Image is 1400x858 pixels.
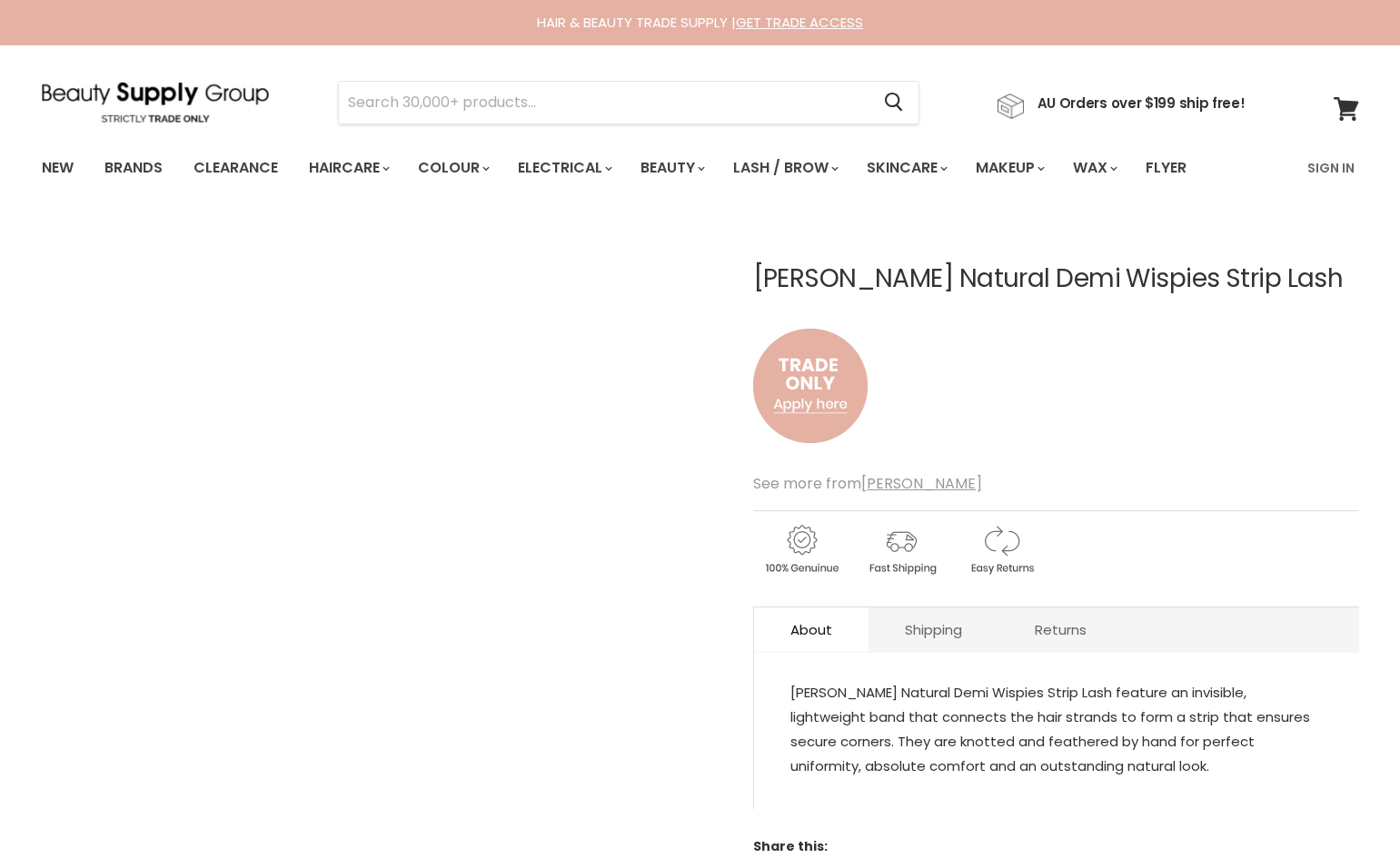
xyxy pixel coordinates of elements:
h1: [PERSON_NAME] Natural Demi Wispies Strip Lash [753,265,1359,293]
a: Flyer [1132,149,1200,187]
nav: Main [19,142,1382,194]
a: Electrical [504,149,623,187]
a: Skincare [853,149,958,187]
input: Search [339,82,870,123]
a: Lash / Brow [720,149,849,187]
a: [PERSON_NAME] [861,473,982,494]
span: Share this: [753,837,828,855]
a: New [28,149,87,187]
a: GET TRADE ACCESS [736,13,863,32]
ul: Main menu [28,142,1248,194]
span: See more from [753,473,982,494]
img: genuine.gif [753,522,849,577]
a: Sign In [1296,149,1365,187]
button: Search [870,82,918,123]
p: [PERSON_NAME] Natural Demi Wispies Strip Lash feature an invisible, lightweight band that connect... [790,680,1323,782]
a: Colour [404,149,501,187]
a: About [754,607,869,652]
a: Returns [998,607,1123,652]
a: Clearance [180,149,292,187]
a: Makeup [962,149,1056,187]
img: to.png [753,311,868,461]
a: Wax [1059,149,1128,187]
img: returns.gif [953,522,1049,577]
a: Shipping [869,607,998,652]
a: Brands [91,149,176,187]
img: shipping.gif [853,522,949,577]
a: Haircare [295,149,401,187]
form: Product [338,81,919,124]
div: HAIR & BEAUTY TRADE SUPPLY | [19,14,1382,32]
a: Beauty [627,149,716,187]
